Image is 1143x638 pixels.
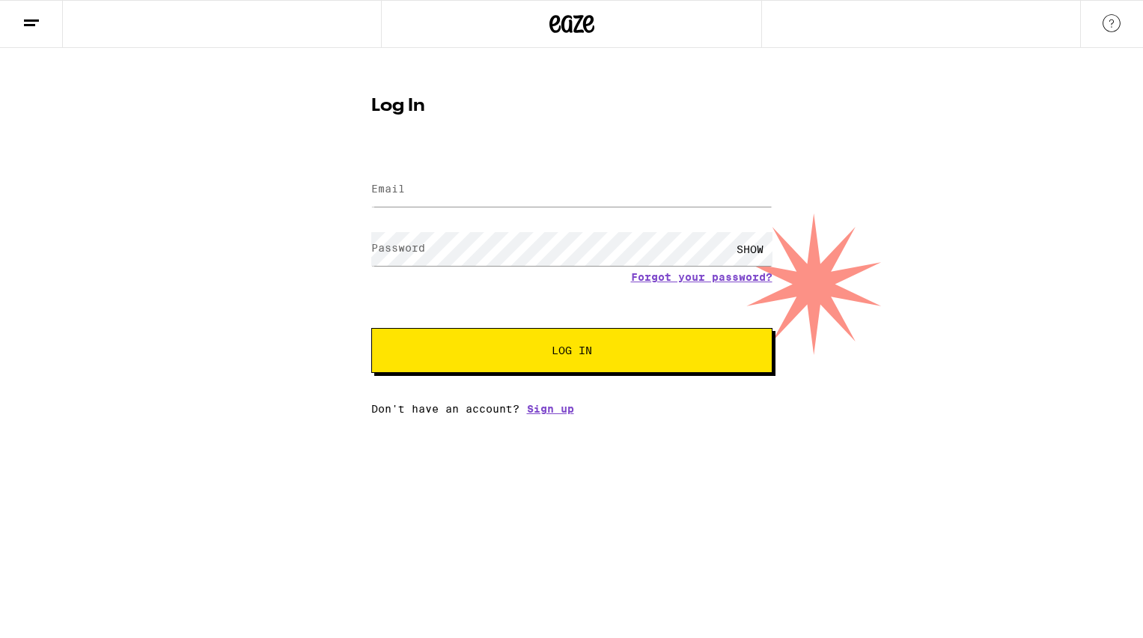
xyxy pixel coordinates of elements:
[371,97,772,115] h1: Log In
[371,242,425,254] label: Password
[371,173,772,207] input: Email
[728,232,772,266] div: SHOW
[631,271,772,283] a: Forgot your password?
[527,403,574,415] a: Sign up
[371,328,772,373] button: Log In
[552,345,592,356] span: Log In
[371,183,405,195] label: Email
[371,403,772,415] div: Don't have an account?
